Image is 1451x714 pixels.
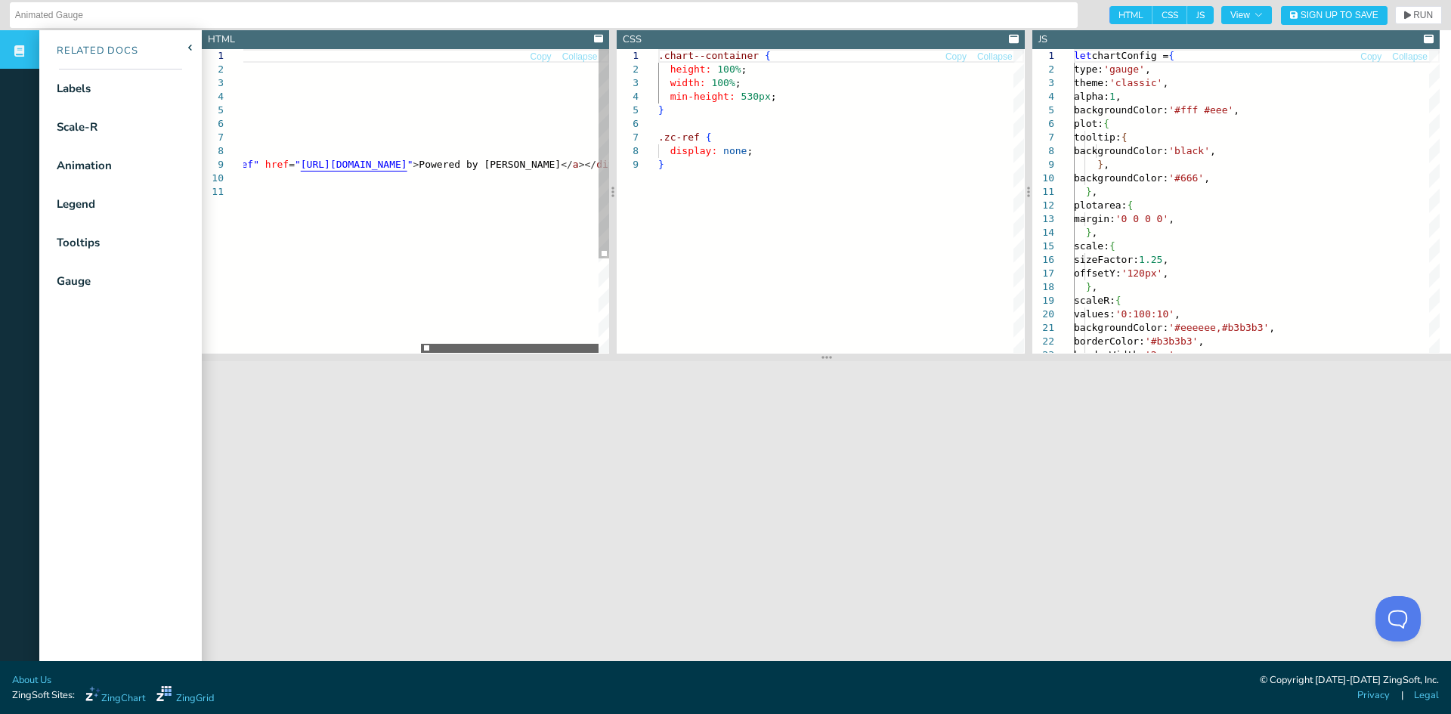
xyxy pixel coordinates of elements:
span: a [573,159,579,170]
span: , [1174,349,1180,360]
div: 12 [1032,199,1054,212]
span: = [289,159,295,170]
button: Copy [530,50,552,64]
span: , [1091,186,1097,197]
span: 100% [718,63,741,75]
button: Collapse [976,50,1013,64]
span: '0:100:10' [1115,308,1174,320]
span: 'gauge' [1103,63,1145,75]
span: backgroundColor: [1074,104,1168,116]
span: plot: [1074,118,1103,129]
span: HTML [1109,6,1152,24]
span: } [1085,186,1091,197]
span: CSS [1152,6,1187,24]
span: margin: [1074,213,1115,224]
span: '120px' [1121,267,1162,279]
button: View [1221,6,1272,24]
span: , [1115,91,1121,102]
div: 18 [1032,280,1054,294]
div: 13 [1032,212,1054,226]
div: 11 [202,185,224,199]
span: scale: [1074,240,1109,252]
div: 8 [202,144,224,158]
span: View [1230,11,1263,20]
span: Copy [945,52,967,61]
div: 21 [1032,321,1054,335]
div: 6 [617,117,639,131]
span: </ [561,159,573,170]
span: , [1091,227,1097,238]
div: 2 [1032,63,1054,76]
button: RUN [1395,6,1442,24]
span: theme: [1074,77,1109,88]
div: 22 [1032,335,1054,348]
span: 1 [1109,91,1115,102]
span: backgroundColor: [1074,172,1168,184]
span: ; [741,63,747,75]
span: , [1168,213,1174,224]
span: backgroundColor: [1074,145,1168,156]
span: , [1145,63,1151,75]
span: tooltip: [1074,131,1122,143]
div: 10 [202,172,224,185]
div: © Copyright [DATE]-[DATE] ZingSoft, Inc. [1260,673,1439,688]
a: Legal [1414,688,1439,703]
span: 'black' [1168,145,1210,156]
span: | [1401,688,1403,703]
span: { [1115,295,1121,306]
div: 5 [617,104,639,117]
span: .zc-ref [658,131,700,143]
div: 4 [202,90,224,104]
button: Sign Up to Save [1281,6,1388,25]
input: Untitled Demo [15,3,1072,27]
div: Scale-R [57,119,97,136]
span: width: [670,77,706,88]
span: sizeFactor: [1074,254,1139,265]
span: , [1210,145,1216,156]
a: Privacy [1357,688,1390,703]
span: , [1162,254,1168,265]
span: } [1085,227,1091,238]
span: display: [670,145,718,156]
span: Collapse [562,52,598,61]
div: 7 [617,131,639,144]
div: 9 [1032,158,1054,172]
div: 16 [1032,253,1054,267]
div: 14 [1032,226,1054,240]
a: About Us [12,673,51,688]
span: , [1162,267,1168,279]
span: div [596,159,614,170]
div: 11 [1032,185,1054,199]
span: > [413,159,419,170]
span: ; [735,77,741,88]
span: , [1204,172,1210,184]
div: Animation [57,157,112,175]
div: 9 [202,158,224,172]
span: none [723,145,747,156]
span: { [765,50,771,61]
span: , [1269,322,1275,333]
span: 100% [712,77,735,88]
div: Related Docs [39,44,138,59]
div: HTML [208,32,235,47]
div: 4 [617,90,639,104]
div: 6 [202,117,224,131]
span: } [658,159,664,170]
div: 1 [1032,49,1054,63]
div: 5 [202,104,224,117]
span: { [1127,199,1133,211]
span: , [1103,159,1109,170]
span: '#fff #eee' [1168,104,1233,116]
span: { [706,131,712,143]
span: href [265,159,289,170]
span: RUN [1413,11,1433,20]
span: Copy [1360,52,1381,61]
span: '2px' [1145,349,1174,360]
span: , [1162,77,1168,88]
div: 8 [617,144,639,158]
span: } [1097,159,1103,170]
button: Collapse [562,50,599,64]
span: '#666' [1168,172,1204,184]
span: { [1121,131,1127,143]
span: { [1168,50,1174,61]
